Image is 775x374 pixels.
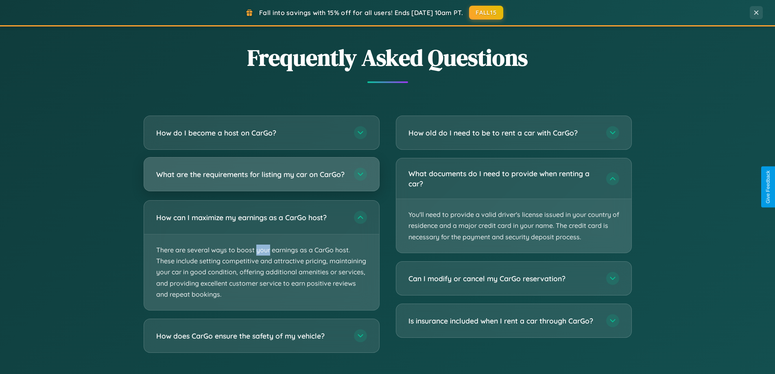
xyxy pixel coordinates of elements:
p: You'll need to provide a valid driver's license issued in your country of residence and a major c... [396,199,631,253]
span: Fall into savings with 15% off for all users! Ends [DATE] 10am PT. [259,9,463,17]
h3: What documents do I need to provide when renting a car? [408,168,598,188]
button: FALL15 [469,6,503,20]
p: There are several ways to boost your earnings as a CarGo host. These include setting competitive ... [144,234,379,310]
h3: What are the requirements for listing my car on CarGo? [156,169,346,179]
h3: Can I modify or cancel my CarGo reservation? [408,273,598,284]
h3: Is insurance included when I rent a car through CarGo? [408,316,598,326]
h3: How do I become a host on CarGo? [156,128,346,138]
h3: How old do I need to be to rent a car with CarGo? [408,128,598,138]
h2: Frequently Asked Questions [144,42,632,73]
h3: How does CarGo ensure the safety of my vehicle? [156,331,346,341]
div: Give Feedback [765,171,771,203]
h3: How can I maximize my earnings as a CarGo host? [156,212,346,223]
